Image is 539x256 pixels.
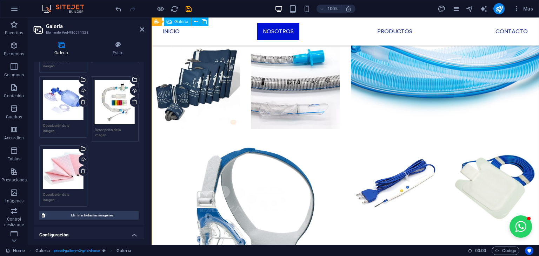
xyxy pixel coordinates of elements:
[438,5,446,13] i: Diseño (Ctrl+Alt+Y)
[466,5,474,13] i: Navegador
[35,247,50,255] span: Haz clic para seleccionar y doble clic para editar
[437,5,446,13] button: design
[34,227,144,239] h4: Configuración
[43,149,84,189] div: papelphilips-QdDF19Ba_kCi-SpTdyD2aw.jpg
[1,177,26,183] p: Prestaciones
[452,5,460,13] i: Páginas (Ctrl+Alt+S)
[184,5,193,13] button: save
[8,156,21,162] p: Tablas
[34,41,92,56] h4: Galería
[4,93,24,99] p: Contenido
[185,5,193,13] i: Guardar (Ctrl+S)
[345,6,352,12] i: Al redimensionar, ajustar el nivel de zoom automáticamente para ajustarse al dispositivo elegido.
[92,41,144,56] h4: Estilo
[114,5,122,13] button: undo
[475,247,486,255] span: 00 00
[5,198,24,204] p: Imágenes
[4,135,24,141] p: Accordion
[5,30,23,36] p: Favoritos
[525,247,533,255] button: Usercentrics
[47,211,137,220] span: Eliminar todas las imágenes
[358,198,380,220] button: Open chat window
[495,5,503,13] i: Publicar
[35,247,131,255] nav: breadcrumb
[495,247,516,255] span: Código
[170,5,179,13] button: reload
[493,3,505,14] button: publish
[6,247,25,255] a: Haz clic para cancelar la selección y doble clic para abrir páginas
[53,247,100,255] span: . preset-gallery-v3-grid-dense
[95,80,135,124] div: SUCCIONCERRADO-GA7obEineRu7yme-IIwjFQ.jpg
[465,5,474,13] button: navigator
[317,5,341,13] button: 100%
[480,5,488,13] i: AI Writer
[513,5,533,12] span: Más
[43,80,84,120] div: RESPIFIX-llQtnq63GIiuA1N5DI9ZUQ.webp
[510,3,536,14] button: Más
[102,249,106,252] i: Este elemento es un preajuste personalizable
[117,247,131,255] span: Haz clic para seleccionar y doble clic para editar
[156,5,165,13] button: Haz clic para salir del modo de previsualización y seguir editando
[4,72,24,78] p: Columnas
[40,5,93,13] img: Editor Logo
[468,247,486,255] h6: Tiempo de la sesión
[39,211,139,220] button: Eliminar todas las imágenes
[451,5,460,13] button: pages
[479,5,488,13] button: text_generator
[4,51,24,57] p: Elementos
[174,20,188,24] span: Galería
[171,5,179,13] i: Volver a cargar página
[46,23,144,29] h2: Galería
[492,247,519,255] button: Código
[6,114,22,120] p: Cuadros
[46,29,130,36] h3: Elemento #ed-986571528
[114,5,122,13] i: Deshacer: Cambiar imágenes de la galería (Ctrl+Z)
[327,5,338,13] h6: 100%
[480,248,481,253] span: :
